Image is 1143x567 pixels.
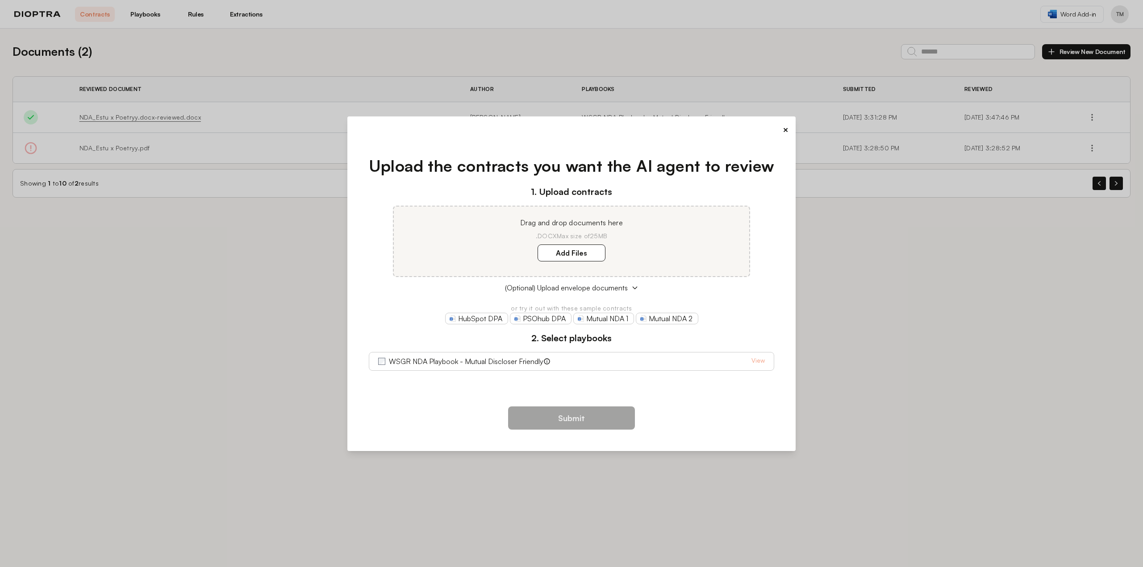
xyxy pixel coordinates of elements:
p: .DOCX Max size of 25MB [405,232,738,240]
label: WSGR NDA Playbook - Mutual Discloser Friendly [389,356,543,367]
a: PSOhub DPA [510,313,571,324]
a: Mutual NDA 1 [573,313,634,324]
button: × [783,124,788,136]
h1: Upload the contracts you want the AI agent to review [369,154,775,178]
a: View [751,356,765,367]
a: Mutual NDA 2 [636,313,698,324]
a: HubSpot DPA [445,313,508,324]
button: (Optional) Upload envelope documents [369,282,775,293]
h3: 2. Select playbooks [369,331,775,345]
p: Drag and drop documents here [405,217,738,228]
h3: 1. Upload contracts [369,185,775,199]
p: or try it out with these sample contracts [369,304,775,313]
button: Submit [508,406,635,430]
span: (Optional) Upload envelope documents [505,282,628,293]
label: Add Files [538,244,605,261]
